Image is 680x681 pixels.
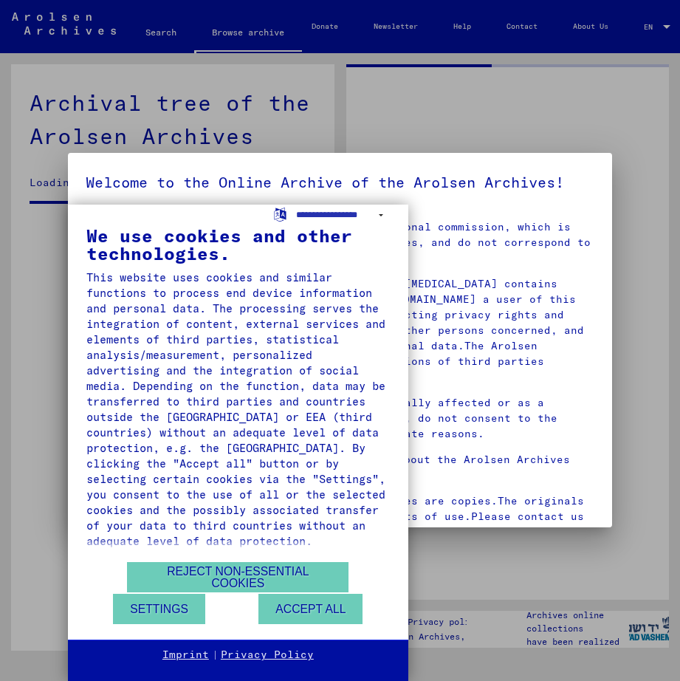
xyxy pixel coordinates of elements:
button: Settings [113,594,205,624]
button: Accept all [258,594,363,624]
button: Reject non-essential cookies [127,562,348,592]
a: Privacy Policy [221,648,314,663]
a: Imprint [162,648,209,663]
div: We use cookies and other technologies. [86,227,390,262]
div: This website uses cookies and similar functions to process end device information and personal da... [86,270,390,549]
